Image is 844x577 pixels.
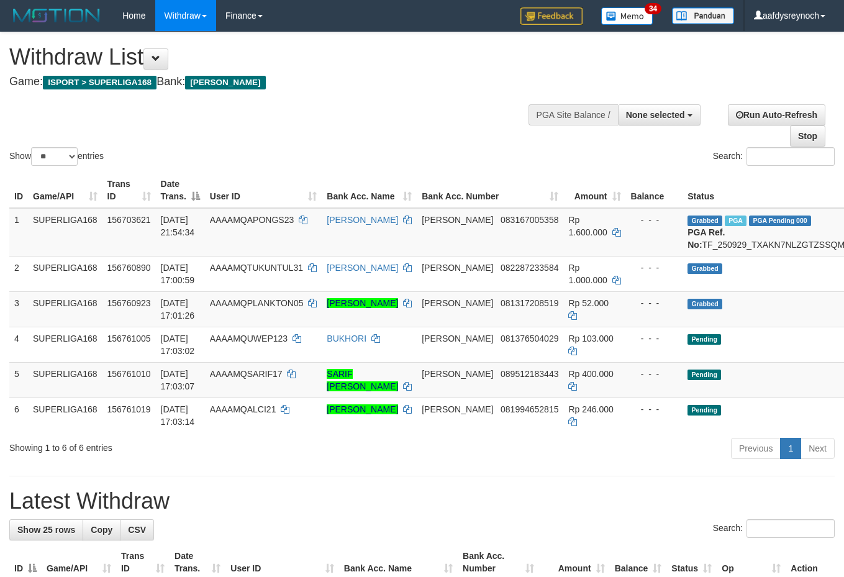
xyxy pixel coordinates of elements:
[9,291,28,327] td: 3
[780,438,801,459] a: 1
[631,368,678,380] div: - - -
[28,327,102,362] td: SUPERLIGA168
[746,519,835,538] input: Search:
[161,298,195,320] span: [DATE] 17:01:26
[626,173,683,208] th: Balance
[9,76,550,88] h4: Game: Bank:
[568,334,613,343] span: Rp 103.000
[9,147,104,166] label: Show entries
[529,104,618,125] div: PGA Site Balance /
[210,404,276,414] span: AAAAMQALCI21
[210,334,288,343] span: AAAAMQUWEP123
[28,173,102,208] th: Game/API: activate to sort column ascending
[161,404,195,427] span: [DATE] 17:03:14
[9,489,835,514] h1: Latest Withdraw
[43,76,157,89] span: ISPORT > SUPERLIGA168
[501,404,558,414] span: Copy 081994652815 to clipboard
[327,215,398,225] a: [PERSON_NAME]
[9,45,550,70] h1: Withdraw List
[161,334,195,356] span: [DATE] 17:03:02
[210,263,303,273] span: AAAAMQTUKUNTUL31
[327,298,398,308] a: [PERSON_NAME]
[626,110,685,120] span: None selected
[102,173,156,208] th: Trans ID: activate to sort column ascending
[107,215,151,225] span: 156703621
[161,263,195,285] span: [DATE] 17:00:59
[91,525,112,535] span: Copy
[746,147,835,166] input: Search:
[422,298,493,308] span: [PERSON_NAME]
[107,334,151,343] span: 156761005
[501,369,558,379] span: Copy 089512183443 to clipboard
[107,404,151,414] span: 156761019
[107,369,151,379] span: 156761010
[9,327,28,362] td: 4
[687,334,721,345] span: Pending
[725,216,746,226] span: Marked by aafchhiseyha
[422,263,493,273] span: [PERSON_NAME]
[601,7,653,25] img: Button%20Memo.svg
[631,261,678,274] div: - - -
[687,227,725,250] b: PGA Ref. No:
[687,216,722,226] span: Grabbed
[210,215,294,225] span: AAAAMQAPONGS23
[801,438,835,459] a: Next
[645,3,661,14] span: 34
[731,438,781,459] a: Previous
[322,173,417,208] th: Bank Acc. Name: activate to sort column ascending
[161,215,195,237] span: [DATE] 21:54:34
[687,263,722,274] span: Grabbed
[631,297,678,309] div: - - -
[161,369,195,391] span: [DATE] 17:03:07
[422,334,493,343] span: [PERSON_NAME]
[9,256,28,291] td: 2
[501,334,558,343] span: Copy 081376504029 to clipboard
[28,208,102,257] td: SUPERLIGA168
[422,369,493,379] span: [PERSON_NAME]
[28,362,102,398] td: SUPERLIGA168
[31,147,78,166] select: Showentries
[568,215,607,237] span: Rp 1.600.000
[563,173,625,208] th: Amount: activate to sort column ascending
[631,332,678,345] div: - - -
[9,437,342,454] div: Showing 1 to 6 of 6 entries
[790,125,825,147] a: Stop
[687,370,721,380] span: Pending
[672,7,734,24] img: panduan.png
[9,6,104,25] img: MOTION_logo.png
[210,369,283,379] span: AAAAMQSARIF17
[210,298,304,308] span: AAAAMQPLANKTON05
[17,525,75,535] span: Show 25 rows
[568,369,613,379] span: Rp 400.000
[128,525,146,535] span: CSV
[520,7,583,25] img: Feedback.jpg
[749,216,811,226] span: PGA Pending
[205,173,322,208] th: User ID: activate to sort column ascending
[28,256,102,291] td: SUPERLIGA168
[9,362,28,398] td: 5
[631,403,678,416] div: - - -
[28,398,102,433] td: SUPERLIGA168
[501,215,558,225] span: Copy 083167005358 to clipboard
[713,147,835,166] label: Search:
[568,404,613,414] span: Rp 246.000
[327,263,398,273] a: [PERSON_NAME]
[9,519,83,540] a: Show 25 rows
[687,405,721,416] span: Pending
[83,519,120,540] a: Copy
[631,214,678,226] div: - - -
[120,519,154,540] a: CSV
[107,263,151,273] span: 156760890
[9,208,28,257] td: 1
[422,404,493,414] span: [PERSON_NAME]
[422,215,493,225] span: [PERSON_NAME]
[618,104,701,125] button: None selected
[327,404,398,414] a: [PERSON_NAME]
[327,334,366,343] a: BUKHORI
[501,263,558,273] span: Copy 082287233584 to clipboard
[9,398,28,433] td: 6
[327,369,398,391] a: SARIF [PERSON_NAME]
[687,299,722,309] span: Grabbed
[713,519,835,538] label: Search:
[185,76,265,89] span: [PERSON_NAME]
